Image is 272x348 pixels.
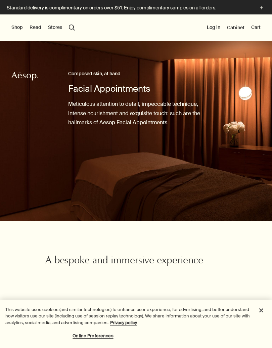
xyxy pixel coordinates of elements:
button: Standard delivery is complimentary on orders over $51. Enjoy complimentary samples on all orders. [7,4,265,12]
button: Stores [48,24,62,31]
button: Open search [69,25,75,31]
a: More information about your privacy, opens in a new tab [110,320,137,325]
h2: Composed skin, at hand [68,70,204,78]
p: Meticulous attention to detail, impeccable technique, intense nourishment and exquisite touch: su... [68,99,204,127]
button: Cart [251,24,261,31]
button: Log in [207,24,220,31]
button: Shop [11,24,23,31]
h2: A bespoke and immersive experience [45,255,227,268]
svg: Aesop [11,71,38,81]
button: Online Preferences, Opens the preference center dialog [72,329,114,343]
nav: primary [11,14,75,41]
p: Standard delivery is complimentary on orders over $51. Enjoy complimentary samples on all orders. [7,4,251,11]
a: Aesop [10,70,40,85]
h1: Facial Appointments [68,83,204,95]
button: Close [254,303,269,318]
p: Offered at select locations around the globe, our facials are designed to nurture both the skin a... [45,298,227,344]
nav: supplementary [207,14,261,41]
a: Cabinet [227,25,244,31]
button: Read [30,24,41,31]
div: This website uses cookies (and similar technologies) to enhance user experience, for advertising,... [5,306,253,326]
